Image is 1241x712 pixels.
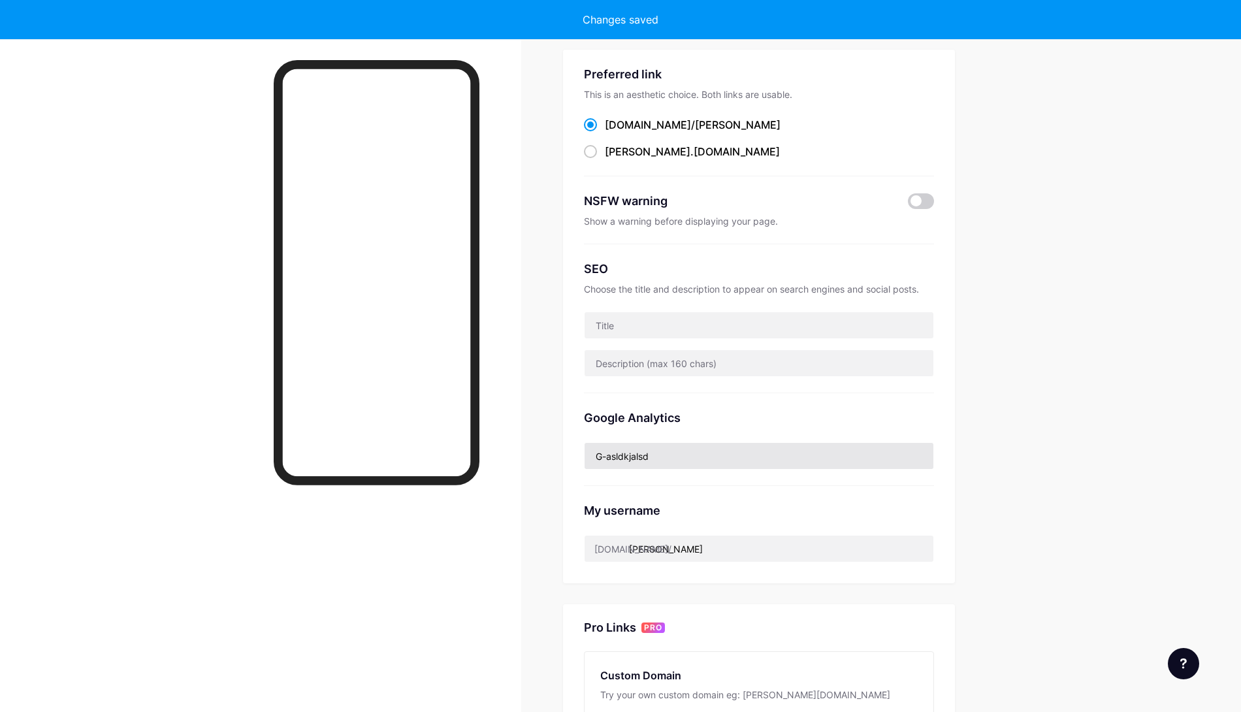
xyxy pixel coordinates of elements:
[584,88,934,101] div: This is an aesthetic choice. Both links are usable.
[585,443,933,469] input: G-XXXXXXXXXX
[585,312,933,338] input: Title
[584,260,934,278] div: SEO
[600,668,918,683] div: Custom Domain
[583,12,658,27] div: Changes saved
[605,144,780,159] div: .[DOMAIN_NAME]
[584,409,934,427] div: Google Analytics
[600,688,918,702] div: Try your own custom domain eg: [PERSON_NAME][DOMAIN_NAME]
[584,502,934,519] div: My username
[585,350,933,376] input: Description (max 160 chars)
[605,145,690,158] span: [PERSON_NAME]
[584,620,636,636] div: Pro Links
[594,542,671,556] div: [DOMAIN_NAME]/
[585,536,933,562] input: username
[605,117,781,133] div: [DOMAIN_NAME]/
[584,65,934,83] div: Preferred link
[584,215,934,228] div: Show a warning before displaying your page.
[584,283,934,296] div: Choose the title and description to appear on search engines and social posts.
[695,118,781,131] span: [PERSON_NAME]
[584,192,889,210] div: NSFW warning
[644,623,662,633] span: PRO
